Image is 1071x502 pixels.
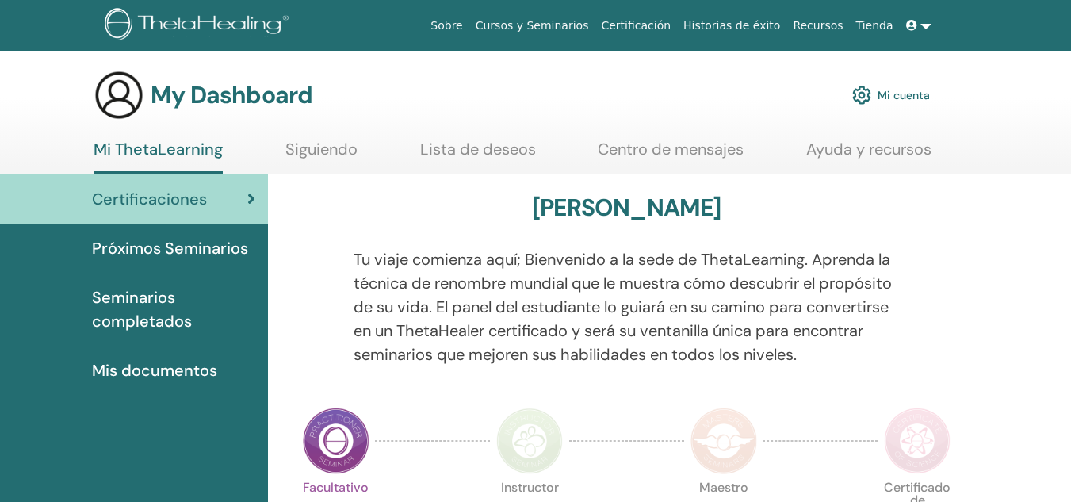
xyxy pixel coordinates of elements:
[852,78,930,113] a: Mi cuenta
[496,408,563,474] img: Instructor
[469,11,595,40] a: Cursos y Seminarios
[532,194,721,222] h3: [PERSON_NAME]
[424,11,469,40] a: Sobre
[354,247,900,366] p: Tu viaje comienza aquí; Bienvenido a la sede de ThetaLearning. Aprenda la técnica de renombre mun...
[92,285,255,333] span: Seminarios completados
[595,11,677,40] a: Certificación
[806,140,931,171] a: Ayuda y recursos
[303,408,369,474] img: Practitioner
[690,408,757,474] img: Master
[850,11,900,40] a: Tienda
[852,82,871,109] img: cog.svg
[92,187,207,211] span: Certificaciones
[92,358,217,382] span: Mis documentos
[94,140,223,174] a: Mi ThetaLearning
[92,236,248,260] span: Próximos Seminarios
[598,140,744,171] a: Centro de mensajes
[420,140,536,171] a: Lista de deseos
[677,11,786,40] a: Historias de éxito
[285,140,358,171] a: Siguiendo
[105,8,294,44] img: logo.png
[884,408,951,474] img: Certificate of Science
[151,81,312,109] h3: My Dashboard
[786,11,849,40] a: Recursos
[94,70,144,121] img: generic-user-icon.jpg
